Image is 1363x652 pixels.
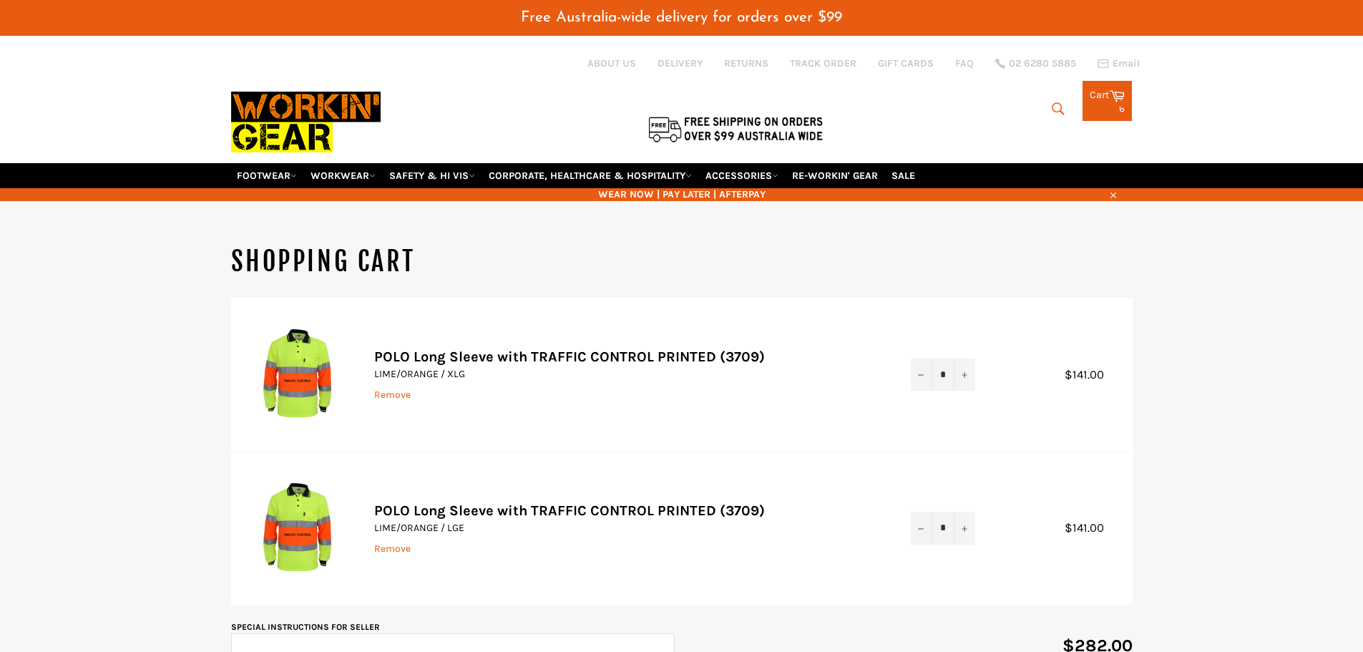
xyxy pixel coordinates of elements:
button: Reduce item quantity by one [911,359,932,391]
button: Increase item quantity by one [954,359,975,391]
a: Remove [374,542,411,555]
a: POLO Long Sleeve with TRAFFIC CONTROL PRINTED (3709) [374,502,765,519]
span: Free Australia-wide delivery for orders over $99 [521,10,842,25]
span: WEAR NOW | PAY LATER | AFTERPAY [231,188,1133,201]
span: $141.00 [1065,368,1118,381]
span: $141.00 [1065,521,1118,535]
a: Email [1098,58,1140,69]
img: Flat $9.95 shipping Australia wide [646,114,825,144]
img: POLO Long Sleeve with TRAFFIC CONTROL PRINTED (3709) - LIME/ORANGE / XLG [253,319,338,425]
a: CORPORATE, HEALTHCARE & HOSPITALITY [483,163,698,188]
a: DELIVERY [658,57,703,70]
a: ABOUT US [587,57,636,70]
a: POLO Long Sleeve with TRAFFIC CONTROL PRINTED (3709) [374,349,765,365]
button: Reduce item quantity by one [911,512,932,544]
span: 02 6280 5885 [1009,59,1076,69]
a: RETURNS [724,57,768,70]
a: Remove [374,389,411,401]
span: 6 [1119,102,1125,115]
label: Special instructions for seller [231,622,380,632]
h1: Shopping Cart [231,244,1133,280]
a: SALE [886,163,921,188]
a: FOOTWEAR [231,163,303,188]
p: LIME/ORANGE / LGE [374,521,882,535]
a: RE-WORKIN' GEAR [786,163,884,188]
a: Cart 6 [1083,81,1132,121]
img: POLO Long Sleeve with TRAFFIC CONTROL PRINTED (3709) - LIME/ORANGE / LGE [253,473,338,579]
a: TRACK ORDER [790,57,856,70]
a: GIFT CARDS [878,57,934,70]
a: SAFETY & HI VIS [384,163,481,188]
button: Increase item quantity by one [954,512,975,544]
a: WORKWEAR [305,163,381,188]
a: ACCESSORIES [700,163,784,188]
a: FAQ [955,57,974,70]
a: 02 6280 5885 [995,59,1076,69]
p: LIME/ORANGE / XLG [374,367,882,381]
img: Workin Gear leaders in Workwear, Safety Boots, PPE, Uniforms. Australia's No.1 in Workwear [231,82,381,162]
span: Email [1113,59,1140,69]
